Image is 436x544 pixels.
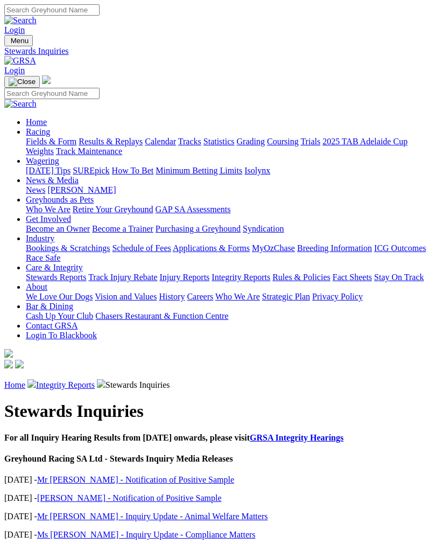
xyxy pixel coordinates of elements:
a: Race Safe [26,253,60,262]
div: Industry [26,243,432,263]
a: We Love Our Dogs [26,292,93,301]
a: Schedule of Fees [112,243,171,253]
a: Stewards Reports [26,273,86,282]
img: chevron-right.svg [27,379,36,388]
a: Trials [300,137,320,146]
a: Mr [PERSON_NAME] - Notification of Positive Sample [37,475,234,484]
div: Bar & Dining [26,311,432,321]
img: chevron-right.svg [97,379,106,388]
img: logo-grsa-white.png [4,349,13,358]
a: Breeding Information [297,243,372,253]
a: GRSA Integrity Hearings [250,433,343,442]
a: [PERSON_NAME] [47,185,116,194]
a: Isolynx [244,166,270,175]
span: Menu [11,37,29,45]
a: Applications & Forms [173,243,250,253]
p: Stewards Inquiries [4,379,432,390]
a: Syndication [243,224,284,233]
a: Get Involved [26,214,71,224]
a: Wagering [26,156,59,165]
a: News [26,185,45,194]
a: Stewards Inquiries [4,46,432,56]
a: Results & Replays [79,137,143,146]
a: News & Media [26,176,79,185]
div: Greyhounds as Pets [26,205,432,214]
div: Racing [26,137,432,156]
a: Minimum Betting Limits [156,166,242,175]
a: Who We Are [26,205,71,214]
button: Toggle navigation [4,76,40,88]
h1: Stewards Inquiries [4,401,432,421]
a: Grading [237,137,265,146]
a: Industry [26,234,54,243]
a: Rules & Policies [272,273,330,282]
a: Stay On Track [374,273,424,282]
a: [PERSON_NAME] - Notification of Positive Sample [37,493,222,503]
a: Ms [PERSON_NAME] - Inquiry Update - Compliance Matters [37,530,256,539]
a: Purchasing a Greyhound [156,224,241,233]
a: Become a Trainer [92,224,153,233]
a: Track Maintenance [56,147,122,156]
a: Login [4,66,25,75]
a: Statistics [203,137,235,146]
a: Calendar [145,137,176,146]
div: News & Media [26,185,432,195]
a: Home [26,117,47,127]
a: MyOzChase [252,243,295,253]
a: Coursing [267,137,299,146]
b: For all Inquiry Hearing Results from [DATE] onwards, please visit [4,433,343,442]
a: Injury Reports [159,273,209,282]
img: facebook.svg [4,360,13,368]
a: Integrity Reports [212,273,270,282]
a: Fact Sheets [333,273,372,282]
a: Bookings & Scratchings [26,243,110,253]
a: Racing [26,127,50,136]
p: [DATE] - [4,475,432,485]
h4: Greyhound Racing SA Ltd - Stewards Inquiry Media Releases [4,454,432,464]
a: Track Injury Rebate [88,273,157,282]
p: [DATE] - [4,512,432,521]
a: SUREpick [73,166,109,175]
img: Close [9,78,36,86]
a: Mr [PERSON_NAME] - Inquiry Update - Animal Welfare Matters [37,512,268,521]
img: Search [4,99,37,109]
div: Wagering [26,166,432,176]
p: [DATE] - [4,493,432,503]
p: [DATE] - [4,530,432,540]
a: Weights [26,147,54,156]
a: Contact GRSA [26,321,78,330]
a: Vision and Values [95,292,157,301]
button: Toggle navigation [4,35,33,46]
div: Get Involved [26,224,432,234]
a: Fields & Form [26,137,76,146]
img: GRSA [4,56,36,66]
div: Care & Integrity [26,273,432,282]
img: Search [4,16,37,25]
a: History [159,292,185,301]
a: Bar & Dining [26,302,73,311]
a: About [26,282,47,291]
a: Home [4,380,25,389]
a: GAP SA Assessments [156,205,231,214]
a: Greyhounds as Pets [26,195,94,204]
a: Login [4,25,25,34]
a: ICG Outcomes [374,243,426,253]
a: Strategic Plan [262,292,310,301]
a: Careers [187,292,213,301]
a: Integrity Reports [36,380,95,389]
input: Search [4,88,100,99]
input: Search [4,4,100,16]
a: Privacy Policy [312,292,363,301]
img: twitter.svg [15,360,24,368]
a: Tracks [178,137,201,146]
a: Retire Your Greyhound [73,205,153,214]
a: Who We Are [215,292,260,301]
div: About [26,292,432,302]
a: 2025 TAB Adelaide Cup [322,137,407,146]
a: How To Bet [112,166,154,175]
a: Cash Up Your Club [26,311,93,320]
a: Login To Blackbook [26,331,97,340]
a: Become an Owner [26,224,90,233]
img: logo-grsa-white.png [42,75,51,84]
